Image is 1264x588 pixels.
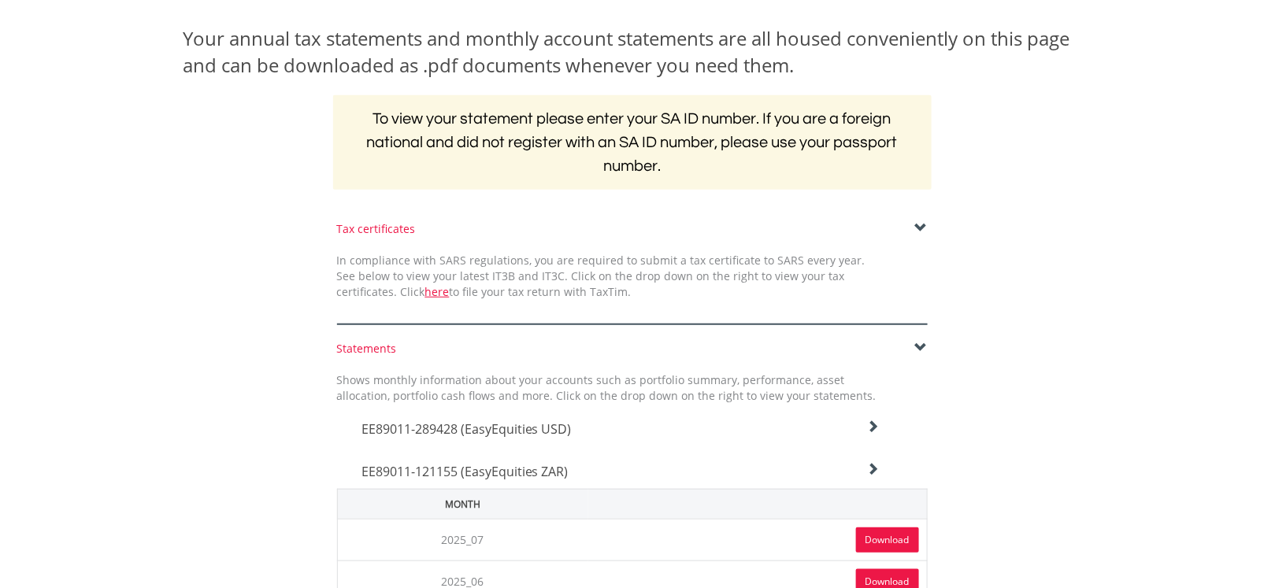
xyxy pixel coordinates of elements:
div: Statements [337,341,928,357]
td: 2025_07 [337,519,588,560]
span: In compliance with SARS regulations, you are required to submit a tax certificate to SARS every y... [337,253,866,299]
span: EE89011-289428 (EasyEquities USD) [361,420,572,438]
a: here [425,284,450,299]
th: Month [337,489,588,519]
div: Tax certificates [337,221,928,237]
a: Download [856,527,919,553]
span: Click to file your tax return with TaxTim. [401,284,632,299]
span: EE89011-121155 (EasyEquities ZAR) [361,463,569,480]
div: Your annual tax statements and monthly account statements are all housed conveniently on this pag... [183,25,1081,80]
h2: To view your statement please enter your SA ID number. If you are a foreign national and did not ... [333,95,932,190]
div: Shows monthly information about your accounts such as portfolio summary, performance, asset alloc... [325,372,888,404]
